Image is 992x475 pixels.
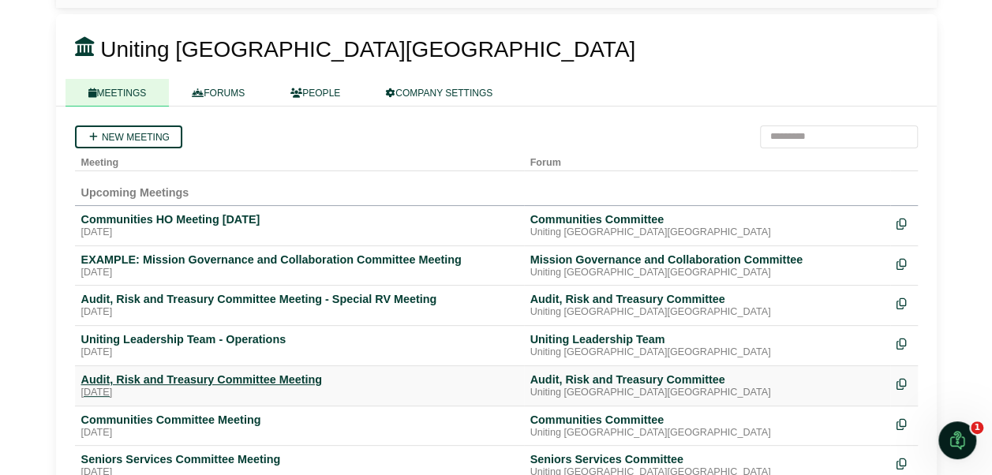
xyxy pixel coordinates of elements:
[897,413,912,434] div: Make a copy
[81,212,518,226] div: Communities HO Meeting [DATE]
[81,186,189,199] span: Upcoming Meetings
[100,37,635,62] span: Uniting [GEOGRAPHIC_DATA][GEOGRAPHIC_DATA]
[530,346,884,359] div: Uniting [GEOGRAPHIC_DATA][GEOGRAPHIC_DATA]
[530,413,884,439] a: Communities Committee Uniting [GEOGRAPHIC_DATA][GEOGRAPHIC_DATA]
[75,125,182,148] a: New meeting
[81,226,518,239] div: [DATE]
[897,212,912,234] div: Make a copy
[81,427,518,439] div: [DATE]
[81,413,518,439] a: Communities Committee Meeting [DATE]
[81,372,518,399] a: Audit, Risk and Treasury Committee Meeting [DATE]
[530,427,884,439] div: Uniting [GEOGRAPHIC_DATA][GEOGRAPHIC_DATA]
[530,387,884,399] div: Uniting [GEOGRAPHIC_DATA][GEOGRAPHIC_DATA]
[530,292,884,306] div: Audit, Risk and Treasury Committee
[81,332,518,346] div: Uniting Leadership Team - Operations
[530,372,884,387] div: Audit, Risk and Treasury Committee
[524,148,890,171] th: Forum
[530,252,884,267] div: Mission Governance and Collaboration Committee
[75,148,524,171] th: Meeting
[530,413,884,427] div: Communities Committee
[530,292,884,319] a: Audit, Risk and Treasury Committee Uniting [GEOGRAPHIC_DATA][GEOGRAPHIC_DATA]
[530,252,884,279] a: Mission Governance and Collaboration Committee Uniting [GEOGRAPHIC_DATA][GEOGRAPHIC_DATA]
[530,332,884,359] a: Uniting Leadership Team Uniting [GEOGRAPHIC_DATA][GEOGRAPHIC_DATA]
[81,332,518,359] a: Uniting Leadership Team - Operations [DATE]
[66,79,170,107] a: MEETINGS
[81,252,518,279] a: EXAMPLE: Mission Governance and Collaboration Committee Meeting [DATE]
[530,212,884,239] a: Communities Committee Uniting [GEOGRAPHIC_DATA][GEOGRAPHIC_DATA]
[530,372,884,399] a: Audit, Risk and Treasury Committee Uniting [GEOGRAPHIC_DATA][GEOGRAPHIC_DATA]
[81,387,518,399] div: [DATE]
[530,452,884,466] div: Seniors Services Committee
[530,212,884,226] div: Communities Committee
[530,306,884,319] div: Uniting [GEOGRAPHIC_DATA][GEOGRAPHIC_DATA]
[81,212,518,239] a: Communities HO Meeting [DATE] [DATE]
[81,292,518,306] div: Audit, Risk and Treasury Committee Meeting - Special RV Meeting
[81,452,518,466] div: Seniors Services Committee Meeting
[971,421,983,434] span: 1
[897,252,912,274] div: Make a copy
[169,79,268,107] a: FORUMS
[897,332,912,353] div: Make a copy
[530,332,884,346] div: Uniting Leadership Team
[363,79,515,107] a: COMPANY SETTINGS
[938,421,976,459] iframe: Intercom live chat
[81,346,518,359] div: [DATE]
[897,452,912,473] div: Make a copy
[81,252,518,267] div: EXAMPLE: Mission Governance and Collaboration Committee Meeting
[897,292,912,313] div: Make a copy
[81,267,518,279] div: [DATE]
[530,226,884,239] div: Uniting [GEOGRAPHIC_DATA][GEOGRAPHIC_DATA]
[81,306,518,319] div: [DATE]
[81,372,518,387] div: Audit, Risk and Treasury Committee Meeting
[268,79,363,107] a: PEOPLE
[81,292,518,319] a: Audit, Risk and Treasury Committee Meeting - Special RV Meeting [DATE]
[81,413,518,427] div: Communities Committee Meeting
[530,267,884,279] div: Uniting [GEOGRAPHIC_DATA][GEOGRAPHIC_DATA]
[897,372,912,394] div: Make a copy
